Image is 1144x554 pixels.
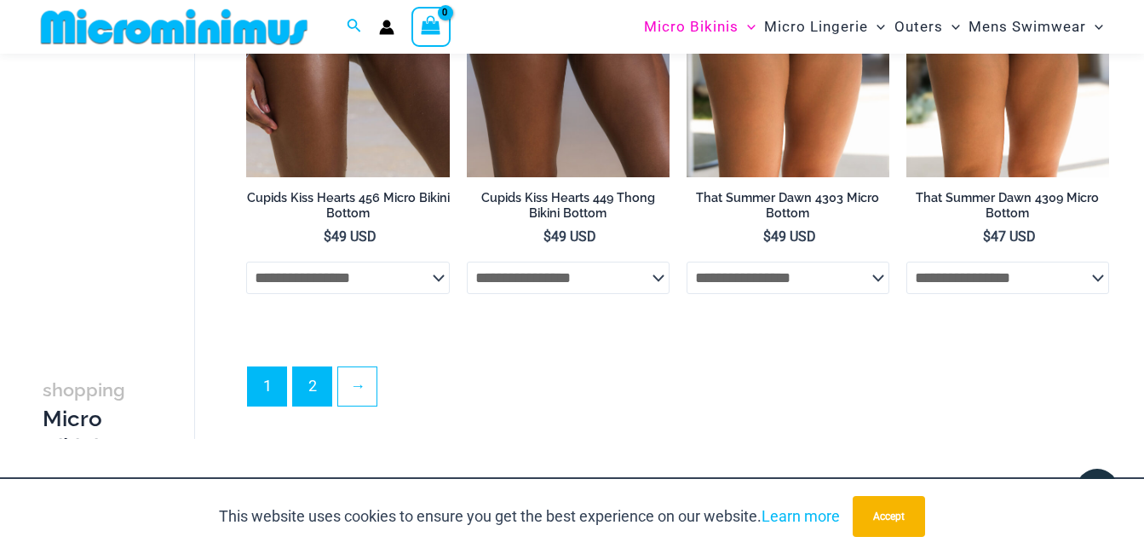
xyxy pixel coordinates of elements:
bdi: 49 USD [763,228,816,245]
a: Cupids Kiss Hearts 449 Thong Bikini Bottom [467,190,670,228]
a: OutersMenu ToggleMenu Toggle [890,5,964,49]
span: Micro Lingerie [764,5,868,49]
span: Menu Toggle [868,5,885,49]
bdi: 49 USD [543,228,596,245]
bdi: 49 USD [324,228,377,245]
span: Menu Toggle [943,5,960,49]
a: Learn more [762,507,840,525]
h2: Cupids Kiss Hearts 456 Micro Bikini Bottom [246,190,449,222]
span: Menu Toggle [739,5,756,49]
nav: Site Navigation [637,3,1110,51]
h2: Cupids Kiss Hearts 449 Thong Bikini Bottom [467,190,670,222]
a: Micro LingerieMenu ToggleMenu Toggle [760,5,889,49]
span: Mens Swimwear [969,5,1086,49]
span: $ [763,228,771,245]
a: View Shopping Cart, empty [411,7,451,46]
img: MM SHOP LOGO FLAT [34,8,314,46]
button: Accept [853,496,925,537]
span: Page 1 [248,367,286,406]
bdi: 47 USD [983,228,1036,245]
span: $ [543,228,551,245]
a: Micro BikinisMenu ToggleMenu Toggle [640,5,760,49]
a: Mens SwimwearMenu ToggleMenu Toggle [964,5,1107,49]
p: This website uses cookies to ensure you get the best experience on our website. [219,504,840,529]
a: Search icon link [347,16,362,38]
span: Outers [894,5,943,49]
a: → [338,367,377,406]
a: Page 2 [293,367,331,406]
span: $ [324,228,331,245]
span: Micro Bikinis [644,5,739,49]
span: shopping [43,379,125,401]
nav: Product Pagination [246,366,1109,416]
a: That Summer Dawn 4303 Micro Bottom [687,190,889,228]
a: Account icon link [379,20,394,35]
a: Cupids Kiss Hearts 456 Micro Bikini Bottom [246,190,449,228]
h3: Micro Bikini Bottoms [43,375,135,491]
h2: That Summer Dawn 4303 Micro Bottom [687,190,889,222]
a: That Summer Dawn 4309 Micro Bottom [906,190,1109,228]
span: Menu Toggle [1086,5,1103,49]
h2: That Summer Dawn 4309 Micro Bottom [906,190,1109,222]
span: $ [983,228,991,245]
